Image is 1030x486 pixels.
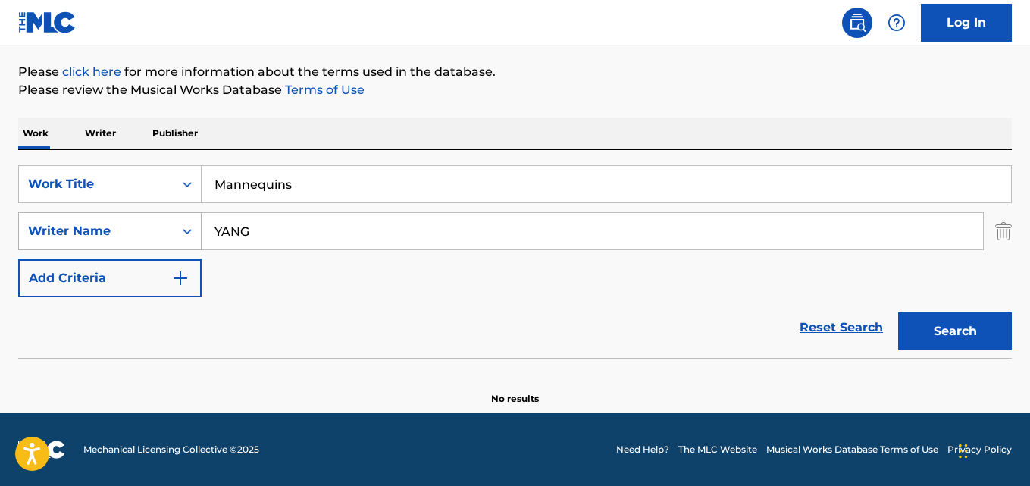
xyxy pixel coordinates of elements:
span: Mechanical Licensing Collective © 2025 [83,443,259,456]
a: click here [62,64,121,79]
button: Add Criteria [18,259,202,297]
img: MLC Logo [18,11,77,33]
iframe: Chat Widget [954,413,1030,486]
p: Publisher [148,118,202,149]
button: Search [898,312,1012,350]
div: Drag [959,428,968,474]
div: Writer Name [28,222,164,240]
p: Please review the Musical Works Database [18,81,1012,99]
a: Musical Works Database Terms of Use [766,443,938,456]
p: Writer [80,118,121,149]
div: Work Title [28,175,164,193]
a: Reset Search [792,311,891,344]
a: The MLC Website [678,443,757,456]
a: Log In [921,4,1012,42]
div: Help [881,8,912,38]
img: help [888,14,906,32]
img: 9d2ae6d4665cec9f34b9.svg [171,269,189,287]
img: search [848,14,866,32]
p: Please for more information about the terms used in the database. [18,63,1012,81]
p: Work [18,118,53,149]
img: logo [18,441,65,459]
a: Privacy Policy [947,443,1012,456]
form: Search Form [18,165,1012,358]
a: Need Help? [616,443,669,456]
a: Terms of Use [282,83,365,97]
img: Delete Criterion [995,212,1012,250]
a: Public Search [842,8,872,38]
p: No results [491,374,539,406]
